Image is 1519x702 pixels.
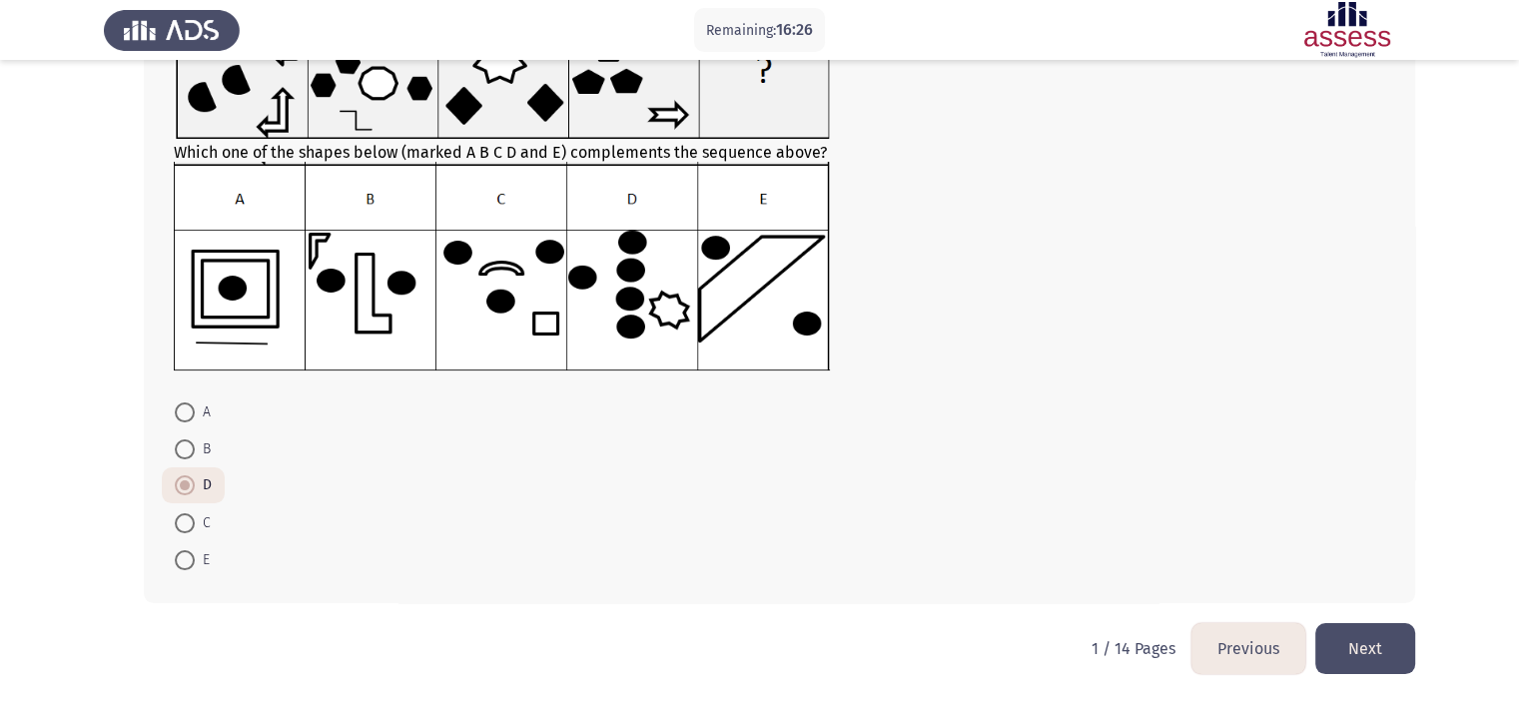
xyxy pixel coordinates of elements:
img: UkFYYV8wOTRfQi5wbmcxNjkxMzMzNDQ3OTcw.png [174,162,830,369]
img: Assessment logo of ASSESS Focus 4 Module Assessment (EN/AR) (Advanced - IB) [1279,2,1415,58]
span: C [195,511,211,535]
p: Remaining: [706,18,813,43]
span: A [195,400,211,424]
button: load next page [1315,623,1415,674]
p: 1 / 14 Pages [1092,639,1175,658]
img: Assess Talent Management logo [104,2,240,58]
span: D [195,473,212,497]
button: load previous page [1191,623,1305,674]
span: 16:26 [776,20,813,39]
span: B [195,437,211,461]
span: E [195,548,210,572]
